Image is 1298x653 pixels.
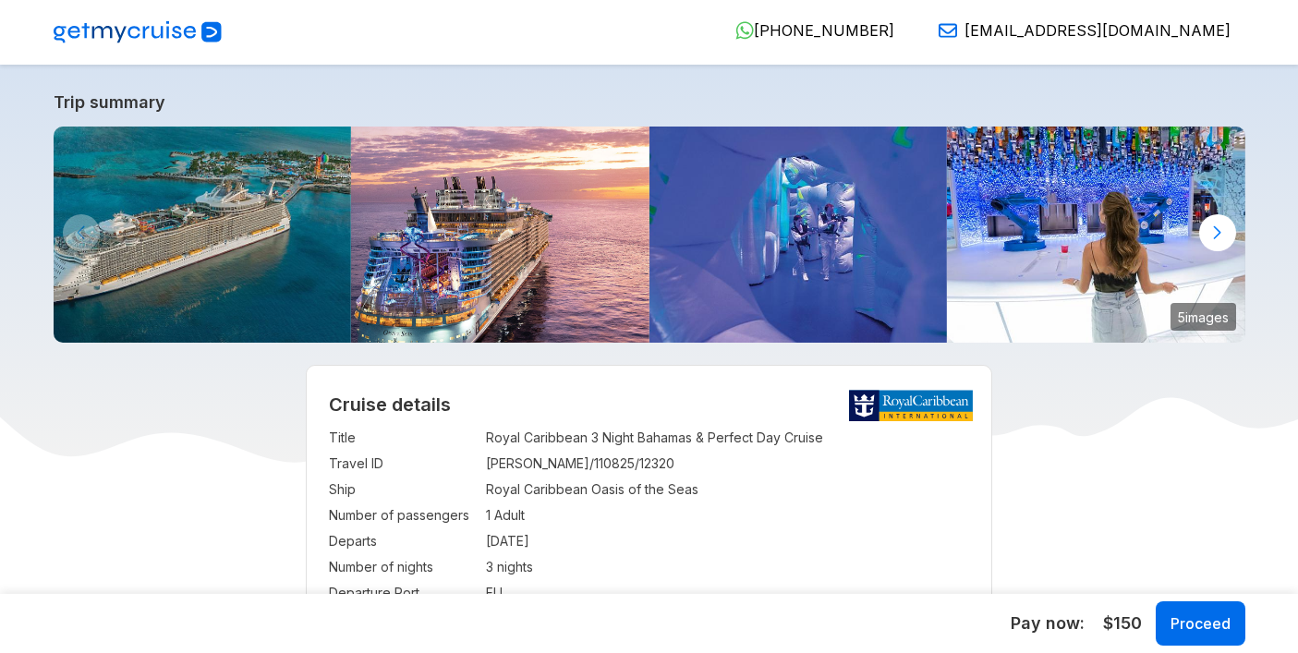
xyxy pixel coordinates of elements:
[54,92,1245,112] a: Trip summary
[477,477,486,502] td: :
[1103,611,1142,635] span: $150
[754,21,894,40] span: [PHONE_NUMBER]
[486,580,969,606] td: FLL
[477,502,486,528] td: :
[477,554,486,580] td: :
[477,580,486,606] td: :
[486,502,969,528] td: 1 Adult
[1011,612,1085,635] h5: Pay now:
[329,580,477,606] td: Departure Port
[351,127,649,343] img: oasis-of-the-seas-amplified-aerial.jpg
[329,425,477,451] td: Title
[329,554,477,580] td: Number of nights
[54,127,352,343] img: perfect-day-coco-cay-oasis-of-the-seas-aerial-morning-view.jpg
[477,425,486,451] td: :
[329,528,477,554] td: Departs
[735,21,754,40] img: WhatsApp
[477,451,486,477] td: :
[1171,303,1236,331] small: 5 images
[486,477,969,502] td: Royal Caribbean Oasis of the Seas
[486,554,969,580] td: 3 nights
[329,451,477,477] td: Travel ID
[924,21,1231,40] a: [EMAIL_ADDRESS][DOMAIN_NAME]
[939,21,957,40] img: Email
[947,127,1245,343] img: symphony-of-the-seas-bionic-bar-cocktails.jpg
[721,21,894,40] a: [PHONE_NUMBER]
[486,451,969,477] td: [PERSON_NAME]/110825/12320
[329,502,477,528] td: Number of passengers
[486,528,969,554] td: [DATE]
[477,528,486,554] td: :
[486,425,969,451] td: Royal Caribbean 3 Night Bahamas & Perfect Day Cruise
[649,127,948,343] img: clash-crystal-city-laser-tag-father-daughter-activities-fun.jpg
[329,477,477,502] td: Ship
[1156,601,1245,646] button: Proceed
[329,393,969,416] h2: Cruise details
[964,21,1231,40] span: [EMAIL_ADDRESS][DOMAIN_NAME]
